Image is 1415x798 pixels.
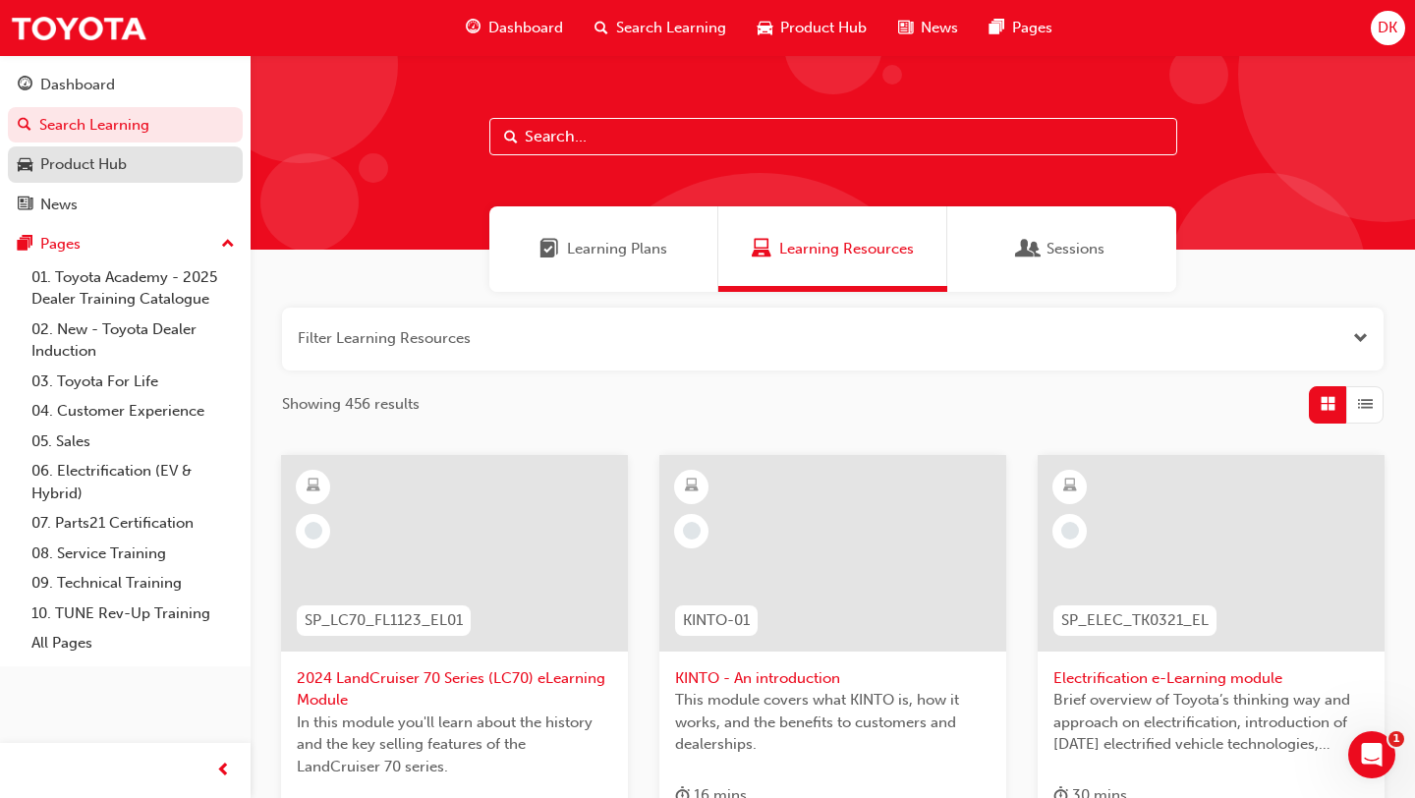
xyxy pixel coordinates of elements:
[18,156,32,174] span: car-icon
[1388,731,1404,747] span: 1
[489,206,718,292] a: Learning PlansLearning Plans
[504,126,518,148] span: Search
[24,598,243,629] a: 10. TUNE Rev-Up Training
[40,233,81,256] div: Pages
[539,238,559,260] span: Learning Plans
[685,474,699,499] span: learningResourceType_ELEARNING-icon
[489,118,1177,155] input: Search...
[1371,11,1405,45] button: DK
[24,456,243,508] a: 06. Electrification (EV & Hybrid)
[882,8,974,48] a: news-iconNews
[18,77,32,94] span: guage-icon
[675,667,990,690] span: KINTO - An introduction
[10,6,147,50] img: Trak
[305,609,463,632] span: SP_LC70_FL1123_EL01
[8,226,243,262] button: Pages
[1053,667,1369,690] span: Electrification e-Learning module
[567,238,667,260] span: Learning Plans
[752,238,771,260] span: Learning Resources
[990,16,1004,40] span: pages-icon
[1321,393,1335,416] span: Grid
[221,232,235,257] span: up-icon
[466,16,481,40] span: guage-icon
[898,16,913,40] span: news-icon
[8,107,243,143] a: Search Learning
[1061,522,1079,540] span: learningRecordVerb_NONE-icon
[24,396,243,427] a: 04. Customer Experience
[1063,474,1077,499] span: learningResourceType_ELEARNING-icon
[282,393,420,416] span: Showing 456 results
[40,194,78,216] div: News
[24,262,243,314] a: 01. Toyota Academy - 2025 Dealer Training Catalogue
[8,67,243,103] a: Dashboard
[1019,238,1039,260] span: Sessions
[24,628,243,658] a: All Pages
[1061,609,1209,632] span: SP_ELEC_TK0321_EL
[718,206,947,292] a: Learning ResourcesLearning Resources
[1348,731,1395,778] iframe: Intercom live chat
[579,8,742,48] a: search-iconSearch Learning
[8,187,243,223] a: News
[947,206,1176,292] a: SessionsSessions
[24,314,243,367] a: 02. New - Toyota Dealer Induction
[1378,17,1397,39] span: DK
[488,17,563,39] span: Dashboard
[24,367,243,397] a: 03. Toyota For Life
[305,522,322,540] span: learningRecordVerb_NONE-icon
[1353,327,1368,350] button: Open the filter
[779,238,914,260] span: Learning Resources
[1012,17,1052,39] span: Pages
[683,609,750,632] span: KINTO-01
[297,667,612,712] span: 2024 LandCruiser 70 Series (LC70) eLearning Module
[1053,689,1369,756] span: Brief overview of Toyota’s thinking way and approach on electrification, introduction of [DATE] e...
[616,17,726,39] span: Search Learning
[18,236,32,254] span: pages-icon
[24,568,243,598] a: 09. Technical Training
[1047,238,1104,260] span: Sessions
[1358,393,1373,416] span: List
[780,17,867,39] span: Product Hub
[18,117,31,135] span: search-icon
[675,689,990,756] span: This module covers what KINTO is, how it works, and the benefits to customers and dealerships.
[24,539,243,569] a: 08. Service Training
[683,522,701,540] span: learningRecordVerb_NONE-icon
[921,17,958,39] span: News
[8,146,243,183] a: Product Hub
[40,74,115,96] div: Dashboard
[297,712,612,778] span: In this module you'll learn about the history and the key selling features of the LandCruiser 70 ...
[450,8,579,48] a: guage-iconDashboard
[594,16,608,40] span: search-icon
[742,8,882,48] a: car-iconProduct Hub
[8,63,243,226] button: DashboardSearch LearningProduct HubNews
[18,197,32,214] span: news-icon
[24,427,243,457] a: 05. Sales
[40,153,127,176] div: Product Hub
[307,474,320,499] span: learningResourceType_ELEARNING-icon
[974,8,1068,48] a: pages-iconPages
[216,759,231,783] span: prev-icon
[24,508,243,539] a: 07. Parts21 Certification
[758,16,772,40] span: car-icon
